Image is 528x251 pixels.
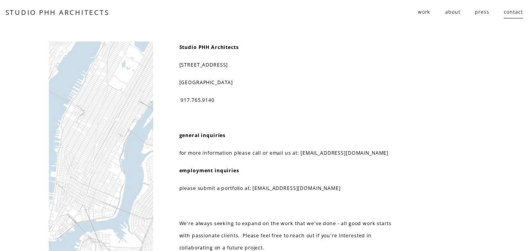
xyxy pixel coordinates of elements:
[179,132,226,139] strong: general inquiries
[179,147,392,159] p: for more information please call or email us at: [EMAIL_ADDRESS][DOMAIN_NAME]
[179,94,392,107] p: 917.765.9140
[418,6,430,19] a: folder dropdown
[504,6,523,19] a: contact
[5,8,109,17] a: STUDIO PHH ARCHITECTS
[445,6,460,19] a: about
[475,6,489,19] a: press
[179,59,392,71] p: [STREET_ADDRESS]
[179,182,392,195] p: please submit a portfolio at: [EMAIL_ADDRESS][DOMAIN_NAME]
[179,167,239,174] strong: employment inquiries
[179,44,239,51] strong: Studio PHH Architects
[418,6,430,18] span: work
[179,77,392,89] p: [GEOGRAPHIC_DATA]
